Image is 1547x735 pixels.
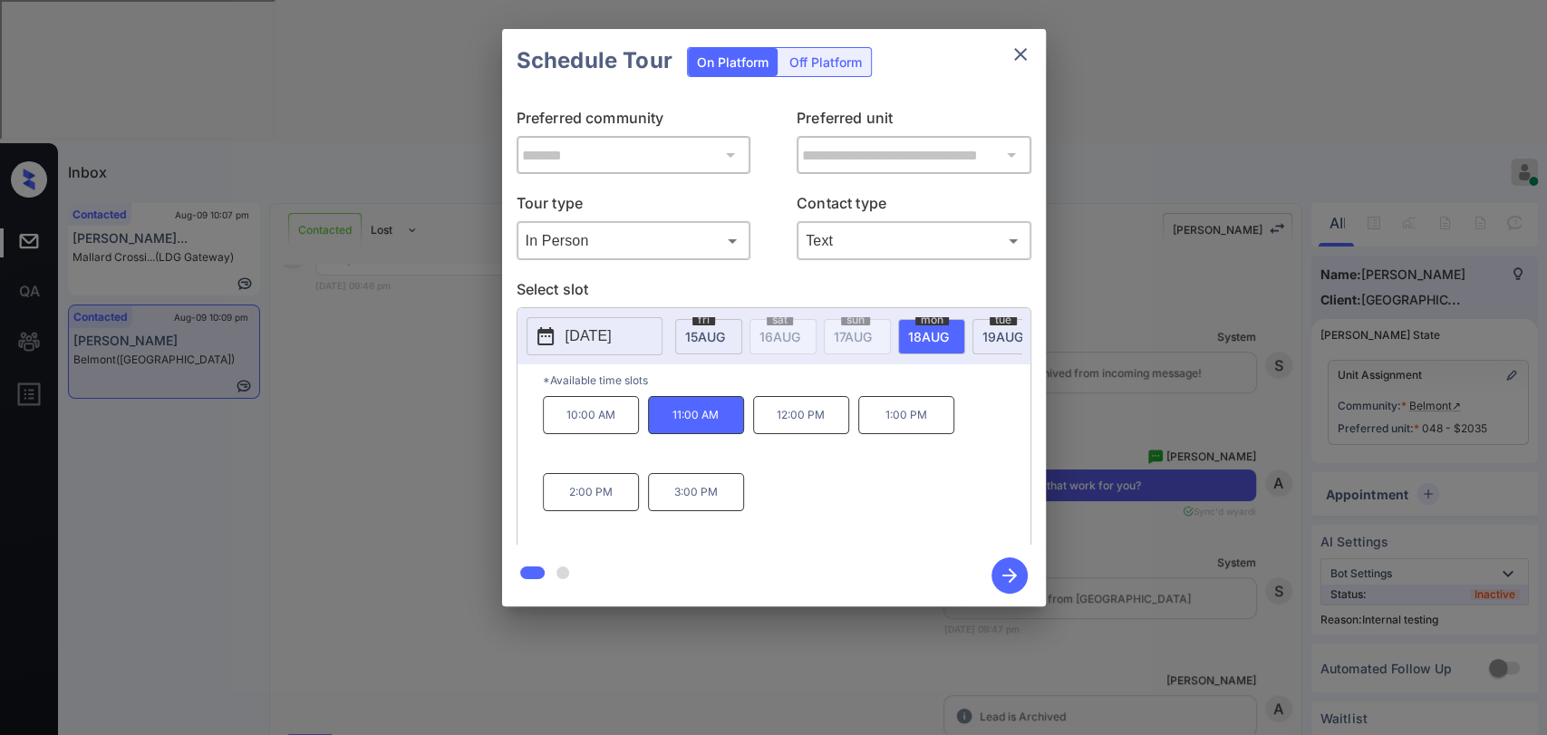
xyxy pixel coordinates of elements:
[915,314,949,325] span: mon
[1002,36,1039,73] button: close
[543,364,1030,396] p: *Available time slots
[648,473,744,511] p: 3:00 PM
[858,396,954,434] p: 1:00 PM
[675,319,742,354] div: date-select
[990,314,1017,325] span: tue
[801,226,1027,256] div: Text
[648,396,744,434] p: 11:00 AM
[543,396,639,434] p: 10:00 AM
[797,107,1031,136] p: Preferred unit
[521,226,747,256] div: In Person
[527,317,662,355] button: [DATE]
[908,329,949,344] span: 18 AUG
[502,29,687,92] h2: Schedule Tour
[692,314,715,325] span: fri
[898,319,965,354] div: date-select
[753,396,849,434] p: 12:00 PM
[685,329,725,344] span: 15 AUG
[982,329,1023,344] span: 19 AUG
[517,192,751,221] p: Tour type
[543,473,639,511] p: 2:00 PM
[688,48,778,76] div: On Platform
[517,107,751,136] p: Preferred community
[780,48,871,76] div: Off Platform
[797,192,1031,221] p: Contact type
[972,319,1039,354] div: date-select
[517,278,1031,307] p: Select slot
[981,552,1039,599] button: btn-next
[566,325,612,347] p: [DATE]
